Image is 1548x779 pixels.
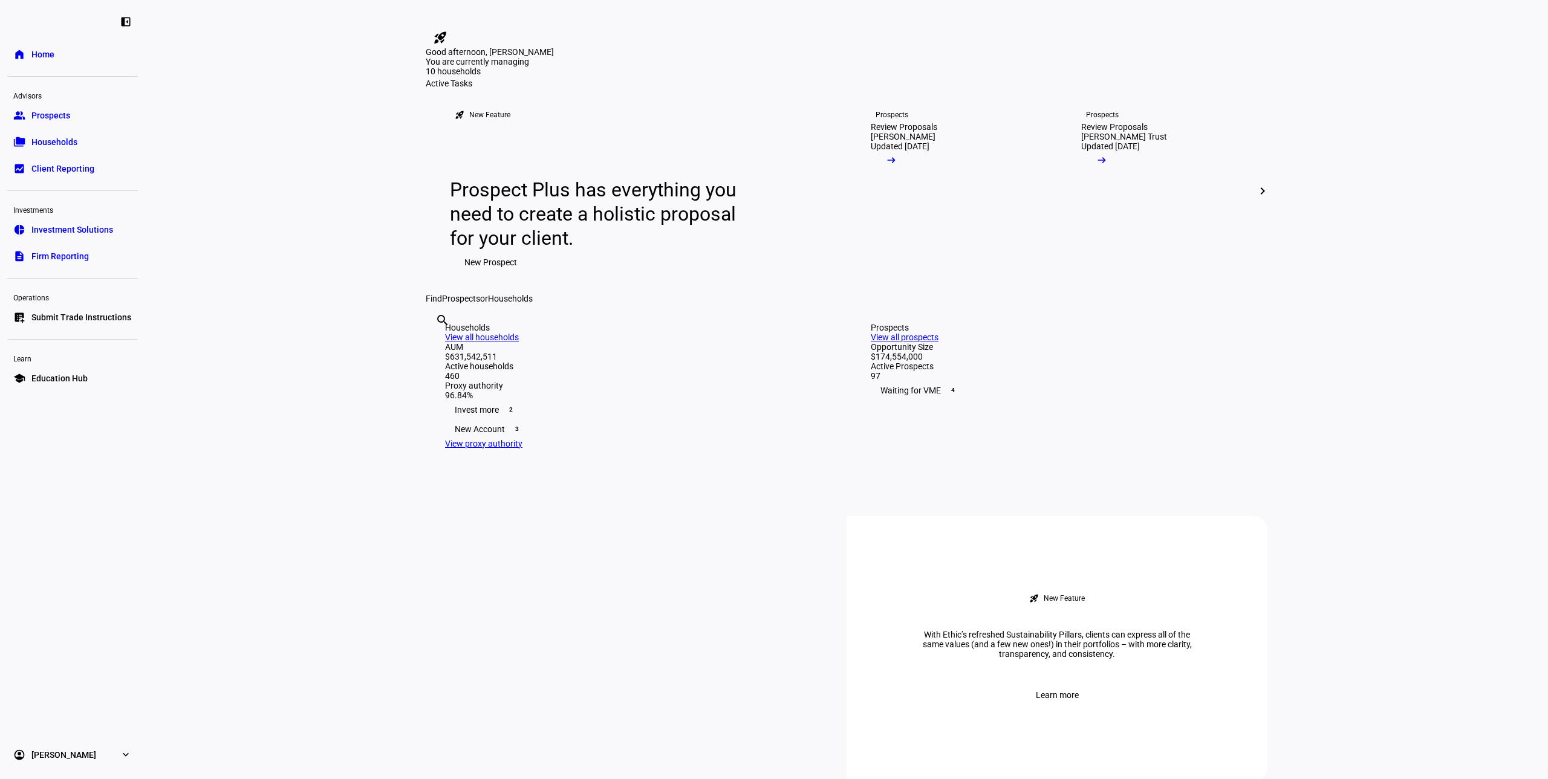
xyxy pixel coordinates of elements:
div: Review Proposals [1081,122,1148,132]
eth-mat-symbol: folder_copy [13,136,25,148]
div: Updated [DATE] [1081,141,1140,151]
div: $174,554,000 [871,352,1248,361]
div: Updated [DATE] [871,141,929,151]
div: AUM [445,342,822,352]
div: 96.84% [445,390,822,400]
div: Review Proposals [871,122,937,132]
span: [PERSON_NAME] [31,749,96,761]
mat-icon: rocket_launch [1029,593,1039,603]
div: Opportunity Size [871,342,1248,352]
div: New Account [445,419,822,439]
button: New Prospect [450,250,532,274]
div: $631,542,511 [445,352,822,361]
div: Prospects [871,323,1248,332]
div: [PERSON_NAME] Trust [1081,132,1167,141]
a: ProspectsReview Proposals[PERSON_NAME]Updated [DATE] [851,88,1052,294]
div: Advisors [7,86,138,103]
div: Proxy authority [445,381,822,390]
eth-mat-symbol: left_panel_close [120,16,132,28]
div: Find or [426,294,1267,303]
a: homeHome [7,42,138,66]
span: Firm Reporting [31,250,89,262]
div: Households [445,323,822,332]
div: Active Tasks [426,79,1267,88]
eth-mat-symbol: account_circle [13,749,25,761]
eth-mat-symbol: description [13,250,25,262]
div: 10 households [426,66,547,79]
span: 2 [506,405,516,415]
span: Households [488,294,533,303]
button: Learn more [1021,683,1093,707]
span: Prospects [442,294,480,303]
span: 3 [512,424,522,434]
a: View all households [445,332,519,342]
input: Enter name of prospect or household [435,329,438,344]
eth-mat-symbol: school [13,372,25,384]
eth-mat-symbol: expand_more [120,749,132,761]
div: Invest more [445,400,822,419]
mat-icon: rocket_launch [455,110,464,120]
a: groupProspects [7,103,138,128]
div: Learn [7,349,138,366]
span: Client Reporting [31,163,94,175]
mat-icon: rocket_launch [433,30,447,45]
div: Active households [445,361,822,371]
div: New Feature [469,110,510,120]
span: Submit Trade Instructions [31,311,131,323]
span: New Prospect [464,250,517,274]
span: Prospects [31,109,70,121]
span: Investment Solutions [31,224,113,236]
div: 97 [871,371,1248,381]
div: Investments [7,201,138,218]
span: Home [31,48,54,60]
div: Prospects [1086,110,1119,120]
eth-mat-symbol: list_alt_add [13,311,25,323]
span: Learn more [1036,683,1079,707]
div: With Ethic’s refreshed Sustainability Pillars, clients can express all of the same values (and a ... [906,630,1208,659]
a: ProspectsReview Proposals[PERSON_NAME] TrustUpdated [DATE] [1062,88,1263,294]
a: bid_landscapeClient Reporting [7,157,138,181]
eth-mat-symbol: home [13,48,25,60]
a: folder_copyHouseholds [7,130,138,154]
div: 460 [445,371,822,381]
span: You are currently managing [426,57,529,66]
mat-icon: search [435,313,450,328]
a: View proxy authority [445,439,522,448]
eth-mat-symbol: bid_landscape [13,163,25,175]
span: Households [31,136,77,148]
div: Waiting for VME [871,381,1248,400]
mat-icon: arrow_right_alt [1096,154,1108,166]
div: Operations [7,288,138,305]
div: Good afternoon, [PERSON_NAME] [426,47,1267,57]
div: New Feature [1044,593,1085,603]
span: Education Hub [31,372,88,384]
eth-mat-symbol: pie_chart [13,224,25,236]
div: Active Prospects [871,361,1248,371]
a: pie_chartInvestment Solutions [7,218,138,242]
div: Prospect Plus has everything you need to create a holistic proposal for your client. [450,178,748,250]
span: 4 [948,386,958,395]
a: View all prospects [871,332,938,342]
mat-icon: chevron_right [1255,184,1270,198]
mat-icon: arrow_right_alt [885,154,897,166]
div: Prospects [876,110,908,120]
eth-mat-symbol: group [13,109,25,121]
a: descriptionFirm Reporting [7,244,138,268]
div: [PERSON_NAME] [871,132,935,141]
